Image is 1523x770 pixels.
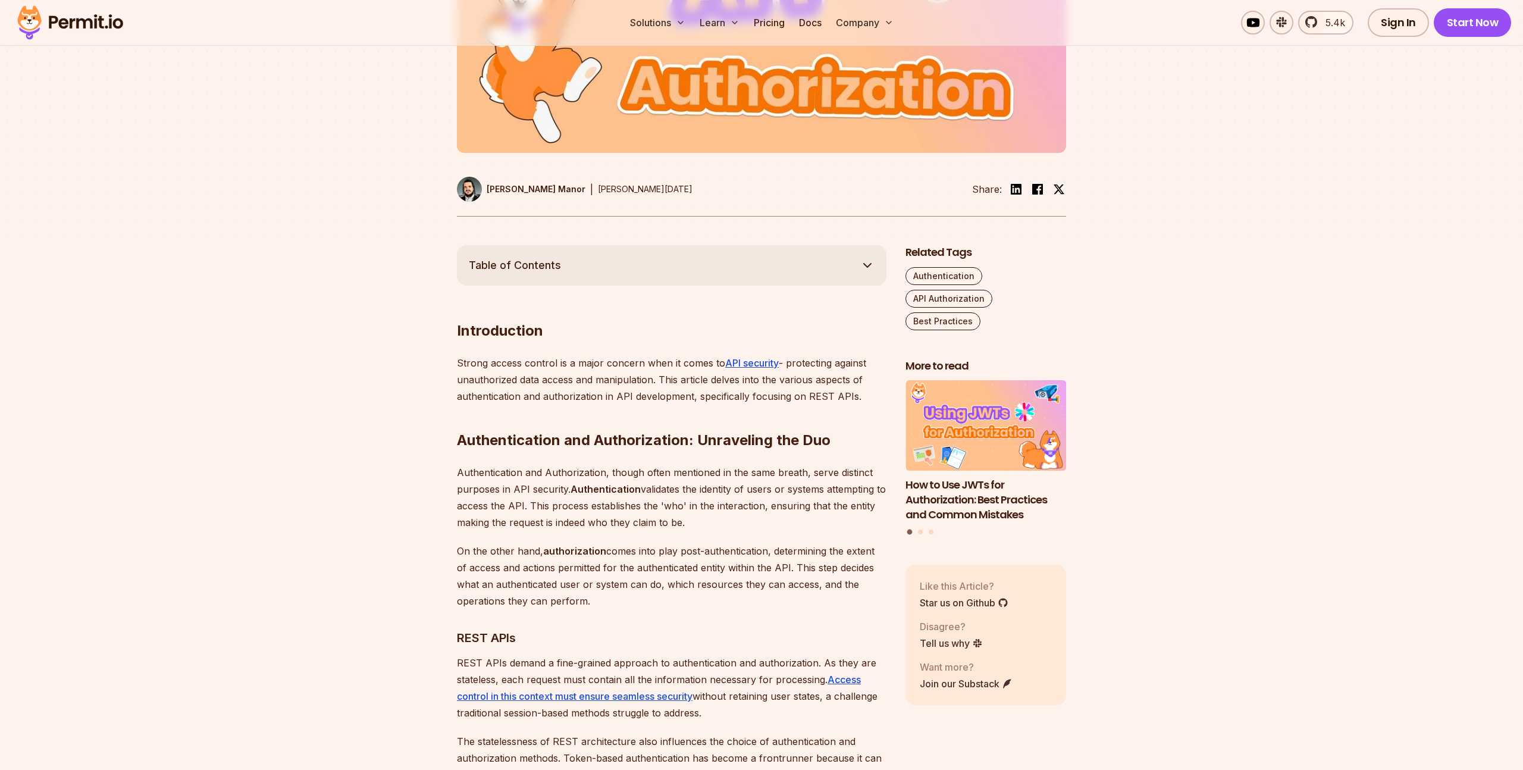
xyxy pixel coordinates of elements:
[972,182,1002,196] li: Share:
[1434,8,1512,37] a: Start Now
[625,11,690,35] button: Solutions
[12,2,129,43] img: Permit logo
[590,182,593,196] div: |
[725,357,779,369] a: API security
[469,257,561,274] span: Table of Contents
[794,11,826,35] a: Docs
[457,628,886,647] h3: REST APIs
[1053,183,1065,195] img: twitter
[905,290,992,308] a: API Authorization
[1298,11,1353,35] a: 5.4k
[457,543,886,609] p: On the other hand, comes into play post-authentication, determining the extent of access and acti...
[920,660,1013,674] p: Want more?
[905,380,1066,522] a: How to Use JWTs for Authorization: Best Practices and Common MistakesHow to Use JWTs for Authoriz...
[457,674,861,702] a: Access control in this context must ensure seamless security
[905,359,1066,374] h2: More to read
[1009,182,1023,196] img: linkedin
[598,184,692,194] time: [PERSON_NAME][DATE]
[487,183,585,195] p: [PERSON_NAME] Manor
[907,530,913,535] button: Go to slide 1
[1368,8,1429,37] a: Sign In
[920,677,1013,691] a: Join our Substack
[918,530,923,534] button: Go to slide 2
[905,267,982,285] a: Authentication
[920,619,983,634] p: Disagree?
[749,11,789,35] a: Pricing
[457,177,585,202] a: [PERSON_NAME] Manor
[1318,15,1345,30] span: 5.4k
[905,380,1066,536] div: Posts
[457,245,886,286] button: Table of Contents
[457,177,482,202] img: Gabriel L. Manor
[920,579,1008,593] p: Like this Article?
[457,355,886,405] p: Strong access control is a major concern when it comes to - protecting against unauthorized data ...
[695,11,744,35] button: Learn
[905,478,1066,522] h3: How to Use JWTs for Authorization: Best Practices and Common Mistakes
[457,322,543,339] strong: Introduction
[905,380,1066,471] img: How to Use JWTs for Authorization: Best Practices and Common Mistakes
[457,464,886,531] p: Authentication and Authorization, though often mentioned in the same breath, serve distinct purpo...
[571,483,641,495] strong: Authentication
[929,530,933,534] button: Go to slide 3
[920,596,1008,610] a: Star us on Github
[457,431,831,449] strong: Authentication and Authorization: Unraveling the Duo
[905,312,980,330] a: Best Practices
[831,11,898,35] button: Company
[543,545,606,557] strong: authorization
[1030,182,1045,196] img: facebook
[905,380,1066,522] li: 1 of 3
[920,636,983,650] a: Tell us why
[905,245,1066,260] h2: Related Tags
[457,655,886,721] p: REST APIs demand a fine-grained approach to authentication and authorization. As they are statele...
